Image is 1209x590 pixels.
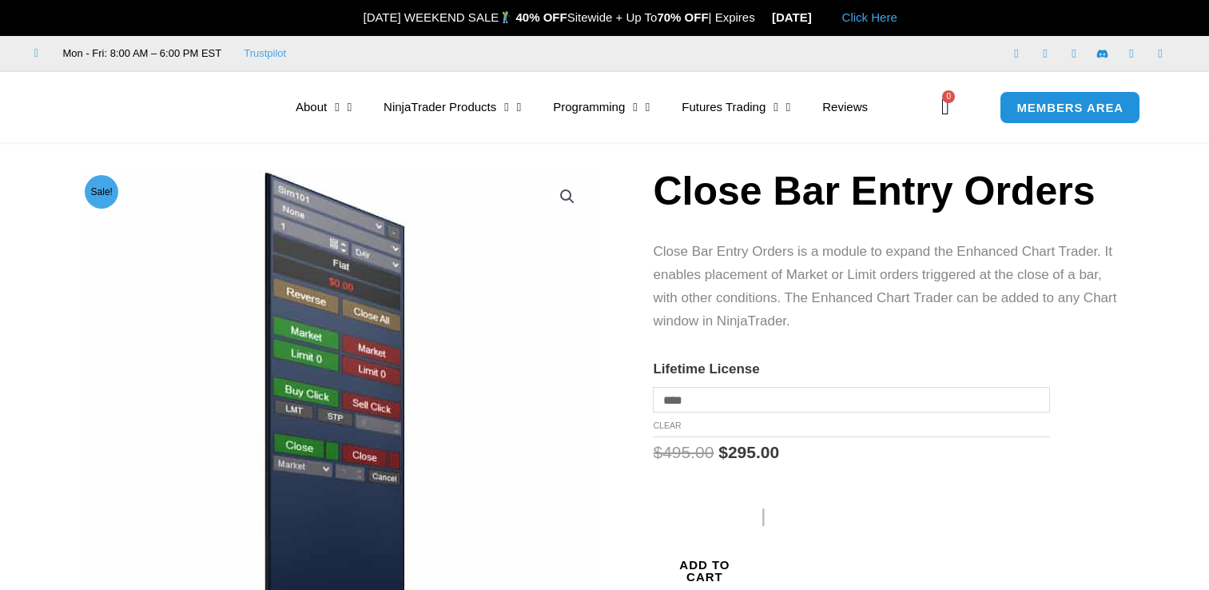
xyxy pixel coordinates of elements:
a: Trustpilot [244,44,286,63]
p: Close Bar Entry Orders is a module to expand the Enhanced Chart Trader. It enables placement of M... [653,241,1120,333]
a: 0 [917,84,973,130]
a: Clear options [653,421,681,430]
label: Lifetime License [653,361,759,377]
img: 🏭 [813,11,825,23]
a: Programming [537,89,666,126]
span: 0 [942,90,955,103]
a: Futures Trading [666,89,806,126]
span: Sale! [85,175,118,209]
span: $ [718,443,728,461]
bdi: 295.00 [718,443,779,461]
a: MEMBERS AREA [1000,91,1140,124]
a: Reviews [806,89,884,126]
iframe: Secure payment input frame [753,492,880,493]
bdi: 495.00 [653,443,714,461]
a: About [280,89,368,126]
a: NinjaTrader Products [368,89,537,126]
img: ⌛ [756,11,768,23]
span: MEMBERS AREA [1016,102,1123,114]
span: $ [653,443,662,461]
h1: Close Bar Entry Orders [653,163,1120,219]
nav: Menu [280,89,937,126]
strong: [DATE] [772,10,825,24]
text: •••••• [809,510,845,526]
a: Click Here [842,10,897,24]
strong: 70% OFF [657,10,708,24]
span: [DATE] WEEKEND SALE Sitewide + Up To | Expires [346,10,772,24]
img: LogoAI | Affordable Indicators – NinjaTrader [58,78,230,136]
img: 🎉 [350,11,362,23]
span: Mon - Fri: 8:00 AM – 6:00 PM EST [59,44,222,63]
img: 🏌️‍♂️ [499,11,511,23]
a: View full-screen image gallery [553,182,582,211]
strong: 40% OFF [516,10,567,24]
